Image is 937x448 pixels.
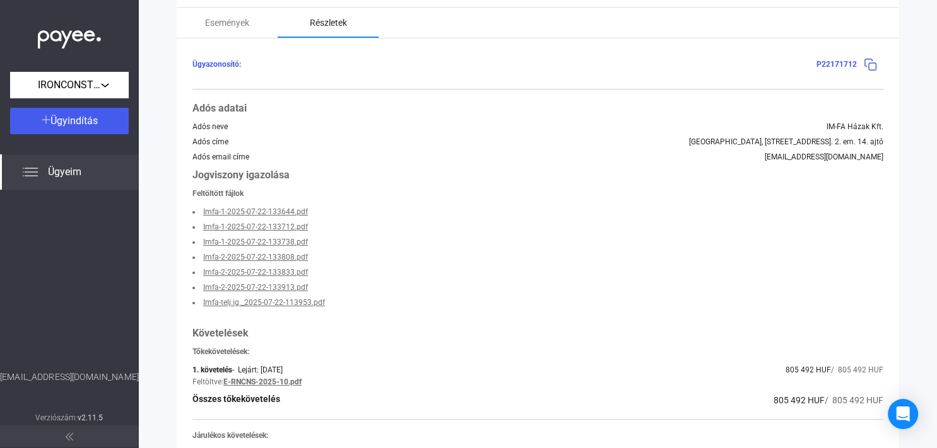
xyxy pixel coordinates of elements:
span: 805 492 HUF [786,365,831,374]
div: IM-FA Házak Kft. [827,122,883,131]
img: arrow-double-left-grey.svg [66,433,73,440]
div: [EMAIL_ADDRESS][DOMAIN_NAME] [765,152,883,161]
a: Imfa-1-2025-07-22-133712.pdf [203,222,308,231]
div: Adós neve [192,122,228,131]
div: Követelések [192,326,883,341]
div: Jogviszony igazolása [192,168,883,183]
div: Tőkekövetelések: [192,347,883,356]
img: list.svg [23,164,38,180]
div: [GEOGRAPHIC_DATA], [STREET_ADDRESS]. 2. em. 14. ajtó [689,137,883,146]
a: Imfa-2-2025-07-22-133833.pdf [203,268,308,277]
span: Ügyazonosító: [192,60,241,69]
div: Adós adatai [192,101,883,116]
span: IRONCONSTRUCT-H Kft. [38,78,101,93]
strong: v2.11.5 [78,413,103,422]
div: Összes tőkekövetelés [192,393,280,408]
span: / 805 492 HUF [831,365,883,374]
a: Imfa-2-2025-07-22-133808.pdf [203,253,308,261]
div: Feltöltve: [192,377,223,386]
button: Ügyindítás [10,108,129,134]
div: Open Intercom Messenger [888,399,918,429]
div: - Lejárt: [DATE] [232,365,283,374]
img: white-payee-white-dot.svg [38,23,101,49]
img: copy-blue [864,58,877,71]
div: Járulékos követelések: [192,431,883,440]
a: Imfa-1-2025-07-22-133644.pdf [203,207,308,216]
div: Feltöltött fájlok [192,189,883,198]
a: Imfa-1-2025-07-22-133738.pdf [203,238,308,246]
span: P22171712 [816,60,857,69]
button: IRONCONSTRUCT-H Kft. [10,72,129,98]
span: Ügyeim [48,164,81,180]
div: Adós címe [192,137,228,146]
div: Részletek [310,15,347,30]
button: copy-blue [857,51,883,78]
span: 805 492 HUF [774,395,825,405]
div: Adós email címe [192,152,249,161]
span: / 805 492 HUF [825,395,883,405]
a: Imfa-telj.ig._2025-07-22-113953.pdf [203,298,325,307]
span: Ügyindítás [50,115,98,127]
a: Imfa-2-2025-07-22-133913.pdf [203,283,308,292]
a: E-RNCNS-2025-10.pdf [223,377,302,386]
div: 1. követelés [192,365,232,374]
img: plus-white.svg [42,115,50,124]
div: Események [205,15,249,30]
